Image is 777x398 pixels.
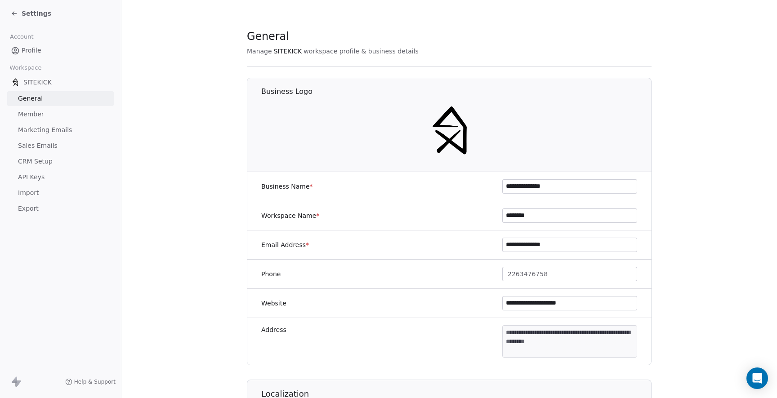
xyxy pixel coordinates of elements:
a: Settings [11,9,51,18]
span: General [247,30,289,43]
img: SCELTA%20ICON%20for%20Welcome%20Screen%20(1).png [421,102,478,159]
label: Phone [261,270,281,279]
span: Profile [22,46,41,55]
span: Manage [247,47,272,56]
a: Profile [7,43,114,58]
span: Import [18,188,39,198]
span: Account [6,30,37,44]
span: Settings [22,9,51,18]
a: CRM Setup [7,154,114,169]
span: Help & Support [74,378,116,385]
div: Open Intercom Messenger [746,367,768,389]
span: SITEKICK [23,78,52,87]
span: Member [18,110,44,119]
button: 2263476758 [502,267,637,281]
span: Marketing Emails [18,125,72,135]
a: Sales Emails [7,138,114,153]
span: SITEKICK [274,47,302,56]
a: Marketing Emails [7,123,114,137]
a: General [7,91,114,106]
a: API Keys [7,170,114,185]
label: Email Address [261,240,309,249]
span: Sales Emails [18,141,58,150]
a: Help & Support [65,378,116,385]
img: SCELTA%20ICON%20for%20Welcome%20Screen%20(1).png [11,78,20,87]
a: Import [7,186,114,200]
span: API Keys [18,172,45,182]
a: Member [7,107,114,122]
h1: Business Logo [261,87,652,97]
label: Address [261,325,286,334]
span: General [18,94,43,103]
a: Export [7,201,114,216]
span: 2263476758 [508,270,548,279]
span: CRM Setup [18,157,53,166]
label: Website [261,299,286,308]
label: Business Name [261,182,313,191]
span: Workspace [6,61,45,75]
label: Workspace Name [261,211,319,220]
span: workspace profile & business details [304,47,419,56]
span: Export [18,204,39,213]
